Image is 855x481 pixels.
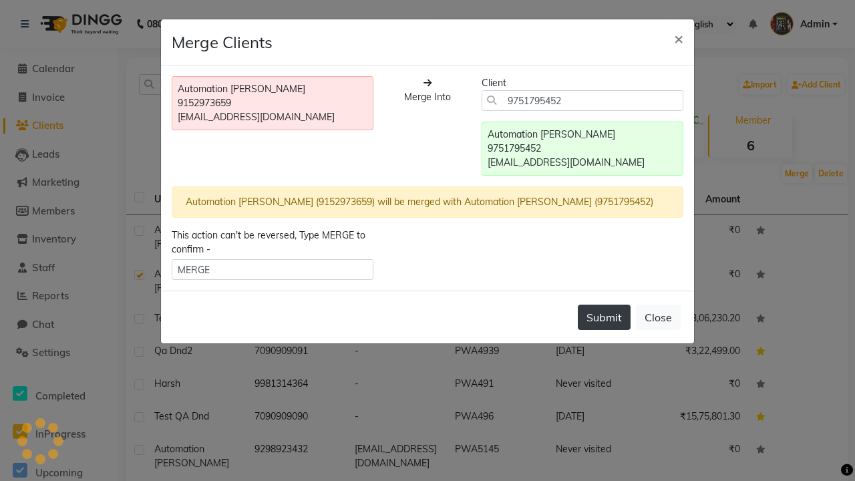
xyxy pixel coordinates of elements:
[674,28,683,48] span: ×
[488,128,677,142] div: Automation [PERSON_NAME]
[482,90,683,111] input: Search by Name/Mobile/Email/Code
[172,228,373,257] div: This action can't be reversed, Type MERGE to confirm -
[172,186,683,218] div: Automation [PERSON_NAME] (9152973659) will be merged with Automation [PERSON_NAME] (9751795452)
[482,76,683,90] div: Client
[578,305,631,330] button: Submit
[663,19,694,57] button: Close
[172,259,373,280] input: MERGE
[404,90,451,104] div: Merge Into
[178,96,367,110] div: 9152973659
[488,142,677,156] div: 9751795452
[172,30,273,54] h4: Merge Clients
[178,82,367,96] div: Automation [PERSON_NAME]
[636,305,681,330] button: Close
[488,156,677,170] div: [EMAIL_ADDRESS][DOMAIN_NAME]
[178,110,367,124] div: [EMAIL_ADDRESS][DOMAIN_NAME]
